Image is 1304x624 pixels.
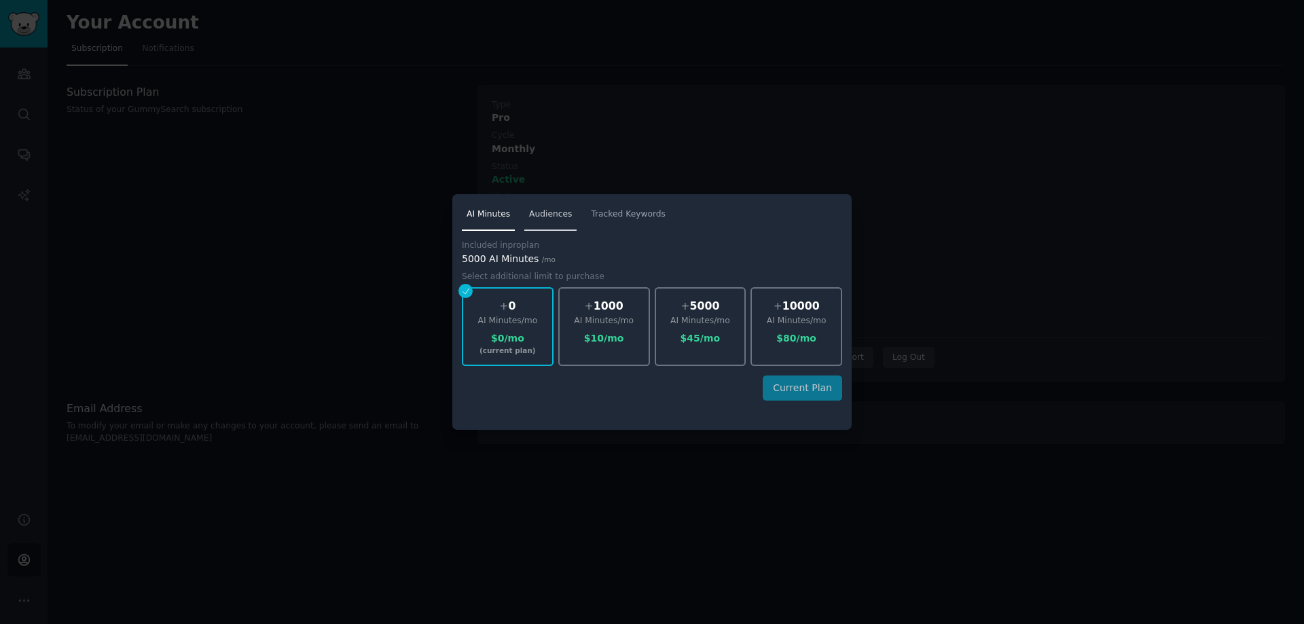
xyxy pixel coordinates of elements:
[499,299,508,312] span: +
[594,299,623,312] span: 1000
[560,315,649,327] div: AI Minutes /mo
[585,299,594,312] span: +
[560,331,649,346] div: $ 10 /mo
[463,315,552,327] div: AI Minutes /mo
[508,299,515,312] span: 0
[656,331,745,346] div: $ 45 /mo
[591,208,666,221] span: Tracked Keywords
[752,315,841,327] div: AI Minutes /mo
[586,204,670,232] a: Tracked Keywords
[524,204,577,232] a: Audiences
[467,208,510,221] span: AI Minutes
[690,299,720,312] span: 5000
[462,240,539,252] div: Included in pro plan
[462,252,842,266] div: 5000 AI Minutes
[463,331,552,346] div: $ 0 /mo
[774,299,782,312] span: +
[529,208,572,221] span: Audiences
[782,299,820,312] span: 10000
[681,299,689,312] span: +
[462,204,515,232] a: AI Minutes
[752,331,841,346] div: $ 80 /mo
[462,271,604,283] div: Select additional limit to purchase
[542,255,556,263] span: /mo
[656,315,745,327] div: AI Minutes /mo
[463,346,552,355] div: (current plan)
